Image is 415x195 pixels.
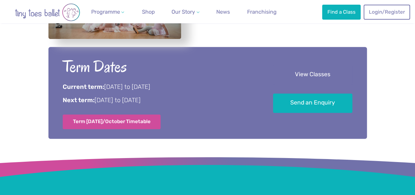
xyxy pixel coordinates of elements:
span: Franchising [247,9,276,15]
span: Shop [142,9,155,15]
h2: Term Dates [63,56,255,77]
strong: Current term: [63,83,104,91]
a: Send an Enquiry [273,94,352,113]
a: View Classes [273,65,352,85]
a: News [213,5,232,19]
span: News [216,9,230,15]
p: [DATE] to [DATE] [63,96,255,105]
a: Franchising [244,5,279,19]
a: Login/Register [364,5,410,19]
span: Our Story [172,9,195,15]
img: tiny toes ballet [8,3,87,21]
a: Programme [88,5,127,19]
span: Programme [91,9,120,15]
strong: Next term: [63,97,95,104]
a: Term [DATE]/October Timetable [63,114,161,129]
a: Find a Class [322,5,361,19]
a: Shop [139,5,158,19]
a: Our Story [169,5,202,19]
p: [DATE] to [DATE] [63,83,255,92]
